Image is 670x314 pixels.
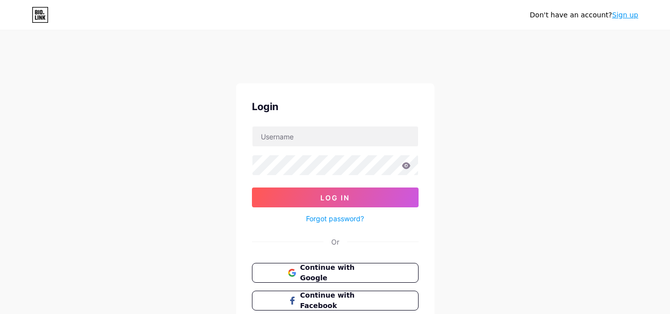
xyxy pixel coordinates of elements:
div: Login [252,99,419,114]
input: Username [252,126,418,146]
button: Continue with Google [252,263,419,283]
span: Continue with Google [300,262,382,283]
a: Forgot password? [306,213,364,224]
div: Or [331,237,339,247]
a: Sign up [612,11,638,19]
div: Don't have an account? [530,10,638,20]
span: Continue with Facebook [300,290,382,311]
span: Log In [320,193,350,202]
button: Log In [252,188,419,207]
button: Continue with Facebook [252,291,419,311]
